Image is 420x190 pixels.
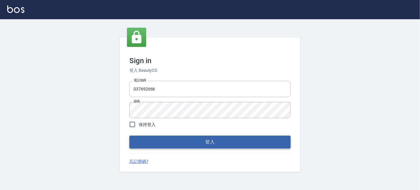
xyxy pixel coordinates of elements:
span: 保持登入 [139,121,156,128]
label: 密碼 [134,99,140,104]
h6: 登入 BeautyOS [129,67,291,74]
a: 忘記密碼? [129,158,148,165]
img: Logo [7,5,24,13]
button: 登入 [129,136,291,148]
h3: Sign in [129,57,291,65]
label: 電話號碼 [134,78,146,83]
